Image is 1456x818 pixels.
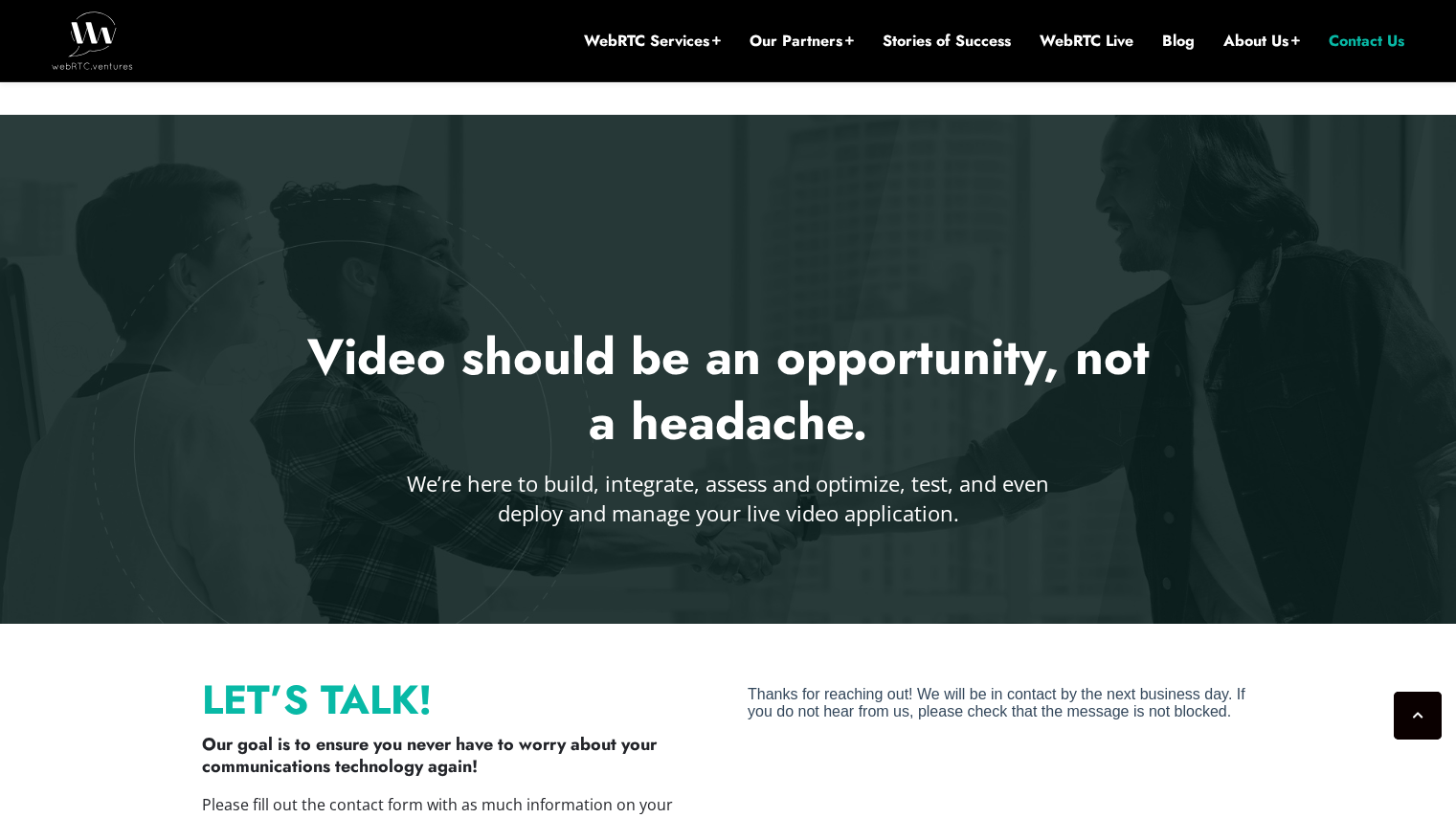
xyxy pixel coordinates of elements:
p: Our goal is to ensure you never have to worry about your communications technology again! [202,734,709,779]
a: About Us [1223,31,1300,52]
p: We’re here to build, integrate, assess and optimize, test, and even deploy and manage your live v... [404,469,1053,528]
p: Let’s Talk! [202,686,709,715]
img: WebRTC.ventures [52,11,133,69]
a: Our Partners [750,31,854,52]
h2: Video should be an opportunity, not a headache. [296,325,1161,454]
a: Blog [1162,31,1195,52]
a: Contact Us [1329,31,1404,52]
a: WebRTC Services [584,31,721,52]
a: WebRTC Live [1040,31,1133,52]
a: Stories of Success [883,31,1011,52]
